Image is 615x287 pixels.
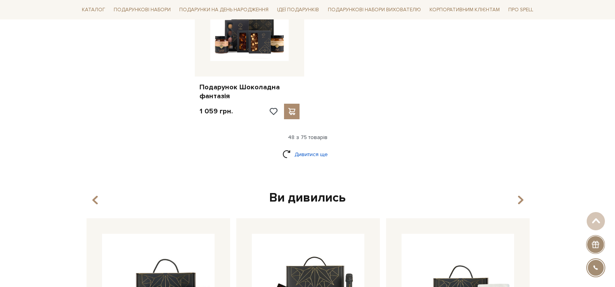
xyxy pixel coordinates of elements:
a: Подарунки на День народження [176,4,272,16]
a: Про Spell [505,4,536,16]
a: Корпоративним клієнтам [426,3,503,16]
p: 1 059 грн. [199,107,233,116]
a: Подарункові набори вихователю [325,3,424,16]
div: 48 з 75 товарів [76,134,540,141]
a: Дивитися ще [282,148,333,161]
a: Ідеї подарунків [274,4,322,16]
a: Каталог [79,4,108,16]
a: Подарунок Шоколадна фантазія [199,83,300,101]
a: Подарункові набори [111,4,174,16]
div: Ви дивились [83,190,532,206]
